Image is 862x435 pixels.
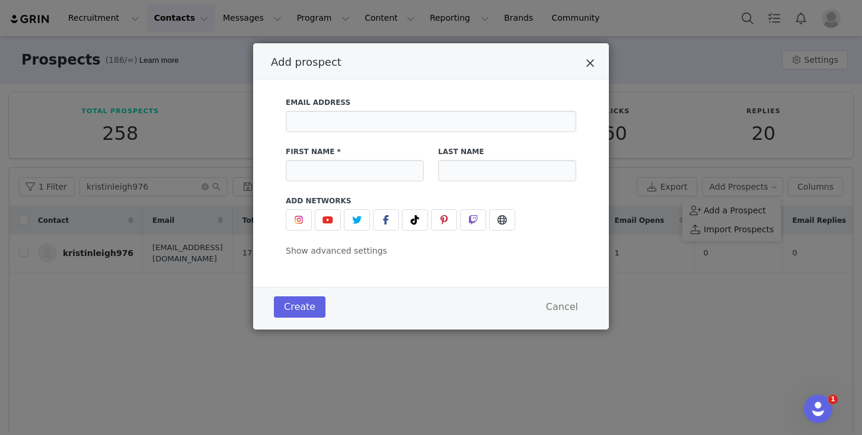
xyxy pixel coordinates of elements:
[286,97,576,108] label: Email Address
[253,43,609,330] div: Add prospect
[286,196,576,206] label: Add Networks
[586,57,595,72] button: Close
[294,215,304,225] img: instagram.svg
[536,296,588,318] button: Cancel
[271,56,341,68] span: Add prospect
[286,246,387,255] span: Show advanced settings
[828,395,838,404] span: 1
[438,146,576,157] label: Last Name
[286,146,424,157] label: First Name *
[804,395,832,423] iframe: Intercom live chat
[274,296,325,318] button: Create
